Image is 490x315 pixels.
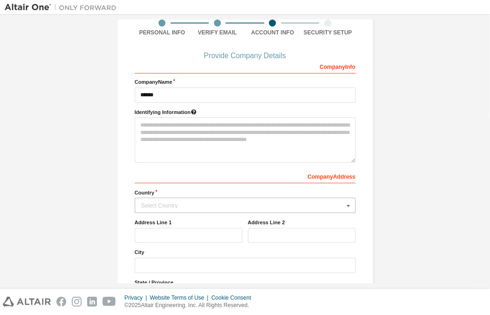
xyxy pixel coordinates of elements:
img: facebook.svg [56,297,66,307]
div: Personal Info [135,29,190,36]
div: Security Setup [300,29,356,36]
div: Company Info [135,59,356,74]
div: Verify Email [190,29,245,36]
label: City [135,248,356,256]
img: Altair One [5,3,121,12]
img: altair_logo.svg [3,297,51,307]
label: Address Line 2 [248,219,356,226]
img: youtube.svg [103,297,116,307]
label: Please provide any information that will help our support team identify your company. Email and n... [135,108,356,116]
div: Website Terms of Use [150,294,211,302]
div: Company Address [135,168,356,183]
p: © 2025 Altair Engineering, Inc. All Rights Reserved. [124,302,257,309]
div: Select Country [141,203,344,208]
label: Address Line 1 [135,219,242,226]
div: Cookie Consent [211,294,256,302]
label: Company Name [135,78,356,86]
div: Account Info [245,29,301,36]
div: Privacy [124,294,150,302]
label: Country [135,189,356,196]
img: instagram.svg [72,297,82,307]
label: State / Province [135,279,356,286]
img: linkedin.svg [87,297,97,307]
div: Provide Company Details [135,53,356,59]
